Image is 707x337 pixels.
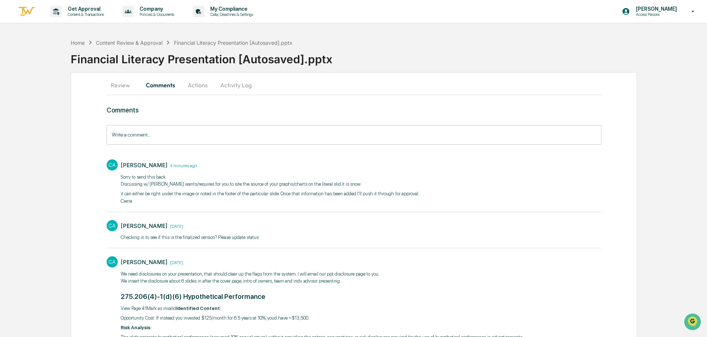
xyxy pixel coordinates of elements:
[204,12,257,17] p: Data, Deadlines & Settings
[52,125,90,131] a: Powered byPylon
[134,12,178,17] p: Policies & Documents
[7,16,135,27] p: How can we help?
[54,94,60,100] div: 🗄️
[107,256,118,267] div: CA
[121,259,168,266] div: [PERSON_NAME]
[134,6,178,12] p: Company
[121,162,168,169] div: [PERSON_NAME]
[107,106,602,114] h3: Comments
[7,94,13,100] div: 🖐️
[181,76,214,94] button: Actions
[630,6,681,12] p: [PERSON_NAME]
[214,76,258,94] button: Activity Log
[71,47,707,66] div: Financial Literacy Presentation [Autosaved].pptx
[168,223,183,229] time: Tuesday, October 14, 2025 at 10:59:36 AM CDT
[107,220,118,231] div: CA
[168,259,183,265] time: Friday, September 12, 2025 at 11:47:11 AM CDT
[174,40,292,46] div: Financial Literacy Presentation [Autosaved].pptx
[7,57,21,70] img: 1746055101610-c473b297-6a78-478c-a979-82029cc54cd1
[107,76,140,94] button: Review
[204,6,257,12] p: My Compliance
[18,6,36,18] img: logo
[121,270,602,285] p: We need disclosures on your presentation, that should clear up the flags from the system. I will ...
[121,325,151,330] strong: Risk Analysis:
[168,162,197,168] time: Wednesday, October 15, 2025 at 4:22:30 PM CDT
[107,159,118,171] div: CA
[62,12,108,17] p: Content & Transactions
[126,59,135,68] button: Start new chat
[4,90,51,104] a: 🖐️Preclearance
[121,291,602,301] h3: 275.206(4)-1(d)(6) Hypothetical Performance
[15,93,48,101] span: Preclearance
[683,313,703,333] iframe: Open customer support
[121,314,602,322] p: Opportunity Cost: If instead you invested $125/month for 6.5 years at 10%, youd have ~$13,500.
[140,76,181,94] button: Comments
[51,90,95,104] a: 🗄️Attestations
[121,173,419,188] p: ​Sorry to send this back. Discussing w/ [PERSON_NAME] wants/requires for you to site the source o...
[4,104,50,118] a: 🔎Data Lookup
[74,125,90,131] span: Pylon
[96,40,162,46] div: Content Review & Approval
[25,57,121,64] div: Start new chat
[121,305,602,312] p: View Page 41Mark as invalid
[62,6,108,12] p: Get Approval
[121,190,419,205] p: it can either be right under the image or noted in the footer of the particular slide. Once that ...
[25,64,94,70] div: We're available if you need us!
[71,40,85,46] div: Home
[121,222,168,229] div: [PERSON_NAME]
[630,12,681,17] p: Access Persons
[121,234,259,241] p: ​Checking in to see if this is the finalized version? Please update status
[61,93,92,101] span: Attestations
[107,76,602,94] div: secondary tabs example
[7,108,13,114] div: 🔎
[176,306,221,311] strong: Identified Content:
[15,107,47,115] span: Data Lookup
